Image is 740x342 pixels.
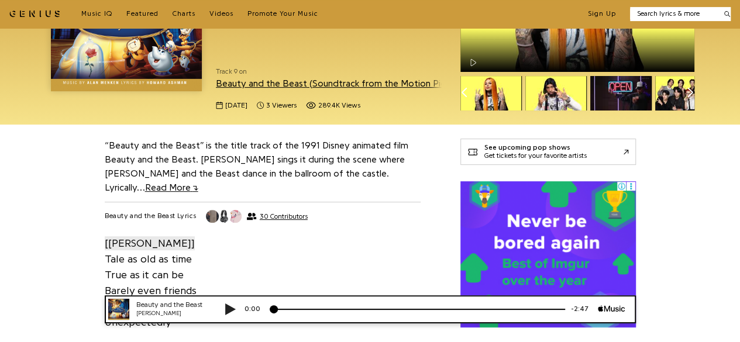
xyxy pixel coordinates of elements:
[105,212,197,221] h2: Beauty and the Beast Lyrics
[145,183,198,192] span: Read More
[484,144,587,152] div: See upcoming pop shows
[173,9,195,19] a: Charts
[470,9,502,19] div: -2:47
[266,101,297,110] span: 3 viewers
[318,101,360,110] span: 289.4K views
[126,10,159,17] span: Featured
[81,9,112,19] a: Music IQ
[209,9,233,19] a: Videos
[260,212,308,220] span: 30 Contributors
[126,9,159,19] a: Featured
[247,9,318,19] a: Promote Your Music
[588,9,616,19] button: Sign Up
[460,139,636,165] a: See upcoming pop showsGet tickets for your favorite artists
[630,9,717,19] input: Search lyrics & more
[209,10,233,17] span: Videos
[460,181,636,327] iframe: Advertisement
[484,152,587,160] div: Get tickets for your favorite artists
[81,10,112,17] span: Music IQ
[306,101,360,110] span: 289,362 views
[105,235,195,251] a: [[PERSON_NAME]]
[105,236,195,250] span: [[PERSON_NAME]]
[173,10,195,17] span: Charts
[216,67,442,77] span: Track 9 on
[105,141,408,192] a: “Beauty and the Beast” is the title track of the 1991 Disney animated film Beauty and the Beast. ...
[225,101,247,110] span: [DATE]
[205,209,307,223] button: 30 Contributors
[247,10,318,17] span: Promote Your Music
[257,101,297,110] span: 3 viewers
[216,79,472,88] a: Beauty and the Beast (Soundtrack from the Motion Picture)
